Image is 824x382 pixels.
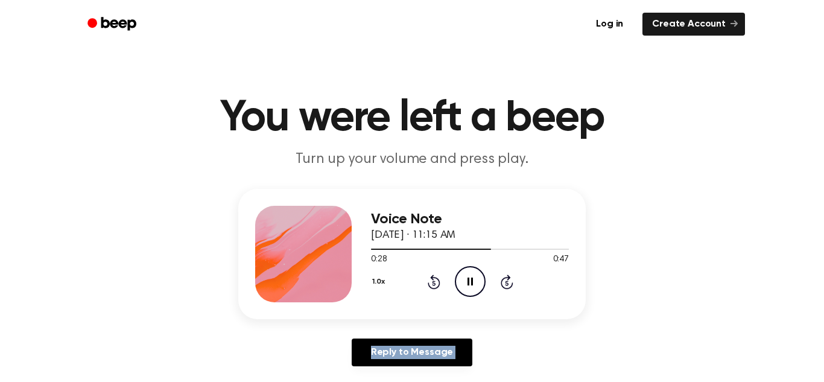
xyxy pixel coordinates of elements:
a: Log in [584,10,635,38]
h3: Voice Note [371,211,569,228]
a: Create Account [642,13,745,36]
a: Reply to Message [352,339,472,366]
p: Turn up your volume and press play. [180,150,644,170]
button: 1.0x [371,272,389,292]
h1: You were left a beep [103,97,721,140]
span: [DATE] · 11:15 AM [371,230,455,241]
span: 0:28 [371,253,387,266]
a: Beep [79,13,147,36]
span: 0:47 [553,253,569,266]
